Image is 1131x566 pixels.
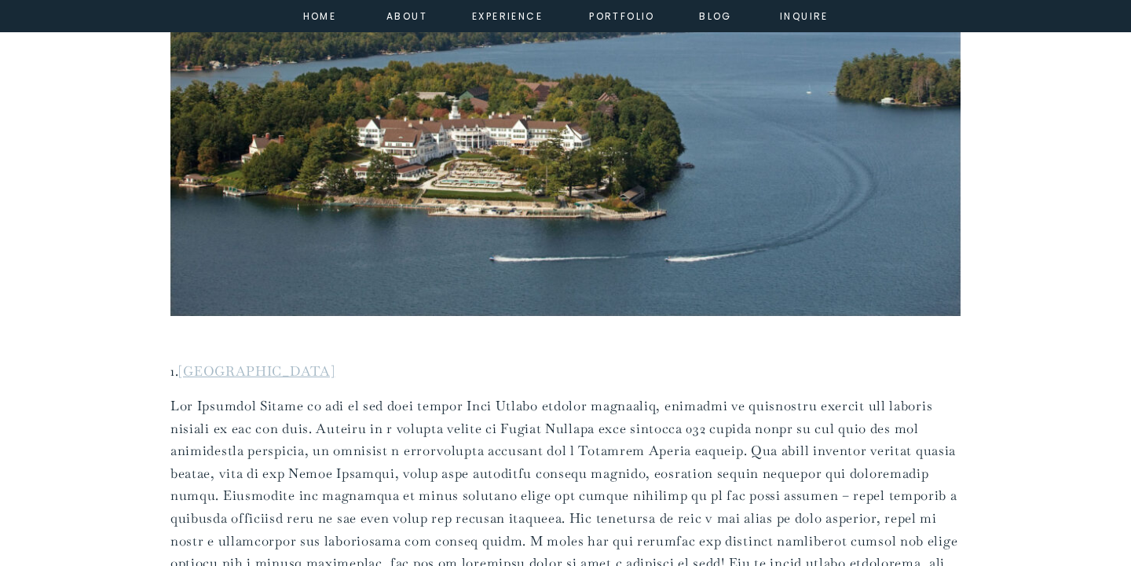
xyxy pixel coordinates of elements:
[298,8,341,22] a: home
[472,8,536,22] a: experience
[386,8,422,22] a: about
[687,8,744,22] a: Blog
[588,8,656,22] a: portfolio
[178,362,335,380] a: [GEOGRAPHIC_DATA]
[776,8,833,22] a: inquire
[170,360,961,383] p: 1.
